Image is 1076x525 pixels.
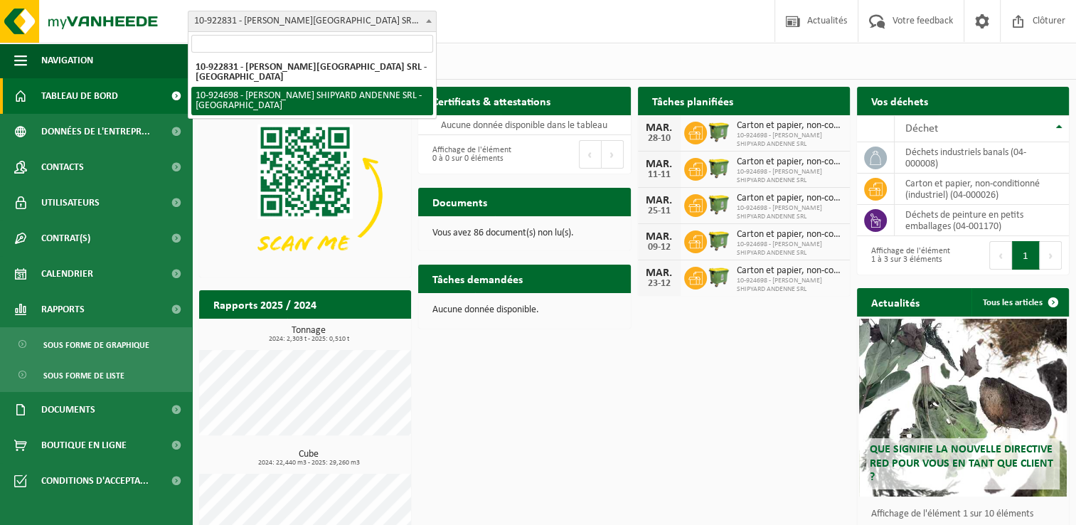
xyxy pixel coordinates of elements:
span: 10-924698 - [PERSON_NAME] SHIPYARD ANDENNE SRL [737,277,843,294]
h2: Certificats & attestations [418,87,565,115]
td: déchets industriels banals (04-000008) [895,142,1069,174]
span: Calendrier [41,256,93,292]
span: Navigation [41,43,93,78]
p: Aucune donnée disponible. [432,305,616,315]
h3: Tonnage [206,326,411,343]
div: Affichage de l'élément 1 à 3 sur 3 éléments [864,240,956,271]
h3: Cube [206,450,411,467]
span: Contrat(s) [41,221,90,256]
span: Que signifie la nouvelle directive RED pour vous en tant que client ? [870,444,1053,482]
button: Previous [989,241,1012,270]
h2: Rapports 2025 / 2024 [199,290,331,318]
div: 25-11 [645,206,673,216]
span: Carton et papier, non-conditionné (industriel) [737,157,843,168]
h2: Vos déchets [857,87,942,115]
div: 11-11 [645,170,673,180]
span: 10-924698 - [PERSON_NAME] SHIPYARD ANDENNE SRL [737,168,843,185]
span: Sous forme de graphique [43,332,149,359]
span: Rapports [41,292,85,327]
span: Tableau de bord [41,78,118,114]
span: Carton et papier, non-conditionné (industriel) [737,229,843,240]
h2: Tâches planifiées [638,87,747,115]
span: 10-924698 - [PERSON_NAME] SHIPYARD ANDENNE SRL [737,204,843,221]
img: WB-1100-HPE-GN-50 [707,265,731,289]
button: Next [1040,241,1062,270]
img: WB-1100-HPE-GN-50 [707,228,731,253]
div: 09-12 [645,243,673,253]
a: Sous forme de graphique [4,331,188,358]
span: Carton et papier, non-conditionné (industriel) [737,193,843,204]
span: Documents [41,392,95,428]
li: 10-922831 - [PERSON_NAME][GEOGRAPHIC_DATA] SRL - [GEOGRAPHIC_DATA] [191,58,433,87]
img: WB-1100-HPE-GN-50 [707,192,731,216]
span: Boutique en ligne [41,428,127,463]
span: Sous forme de liste [43,362,124,389]
button: Previous [579,140,602,169]
div: MAR. [645,159,673,170]
td: déchets de peinture en petits emballages (04-001170) [895,205,1069,236]
img: Download de VHEPlus App [199,115,411,275]
p: Affichage de l'élément 1 sur 10 éléments [871,509,1062,519]
div: MAR. [645,267,673,279]
h2: Documents [418,188,501,216]
span: Données de l'entrepr... [41,114,150,149]
a: Consulter les rapports [287,318,410,346]
button: Next [602,140,624,169]
h2: Actualités [857,288,934,316]
span: 10-922831 - BATIA MOSA SHIPYARD MONSIN SRL - LIÈGE [188,11,436,31]
div: 23-12 [645,279,673,289]
span: Carton et papier, non-conditionné (industriel) [737,265,843,277]
td: Aucune donnée disponible dans le tableau [418,115,630,135]
a: Que signifie la nouvelle directive RED pour vous en tant que client ? [859,319,1067,497]
img: WB-1100-HPE-GN-50 [707,156,731,180]
h2: Tâches demandées [418,265,537,292]
span: Conditions d'accepta... [41,463,149,499]
span: 10-924698 - [PERSON_NAME] SHIPYARD ANDENNE SRL [737,240,843,258]
span: 10-924698 - [PERSON_NAME] SHIPYARD ANDENNE SRL [737,132,843,149]
div: Affichage de l'élément 0 à 0 sur 0 éléments [425,139,517,170]
div: MAR. [645,231,673,243]
a: Sous forme de liste [4,361,188,388]
div: 28-10 [645,134,673,144]
a: Tous les articles [971,288,1067,317]
span: Utilisateurs [41,185,100,221]
p: Vous avez 86 document(s) non lu(s). [432,228,616,238]
span: 10-922831 - BATIA MOSA SHIPYARD MONSIN SRL - LIÈGE [188,11,437,32]
button: 1 [1012,241,1040,270]
div: MAR. [645,195,673,206]
li: 10-924698 - [PERSON_NAME] SHIPYARD ANDENNE SRL - [GEOGRAPHIC_DATA] [191,87,433,115]
span: 2024: 22,440 m3 - 2025: 29,260 m3 [206,460,411,467]
span: Carton et papier, non-conditionné (industriel) [737,120,843,132]
span: 2024: 2,303 t - 2025: 0,510 t [206,336,411,343]
div: MAR. [645,122,673,134]
img: WB-1100-HPE-GN-50 [707,120,731,144]
span: Contacts [41,149,84,185]
span: Déchet [905,123,938,134]
td: carton et papier, non-conditionné (industriel) (04-000026) [895,174,1069,205]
